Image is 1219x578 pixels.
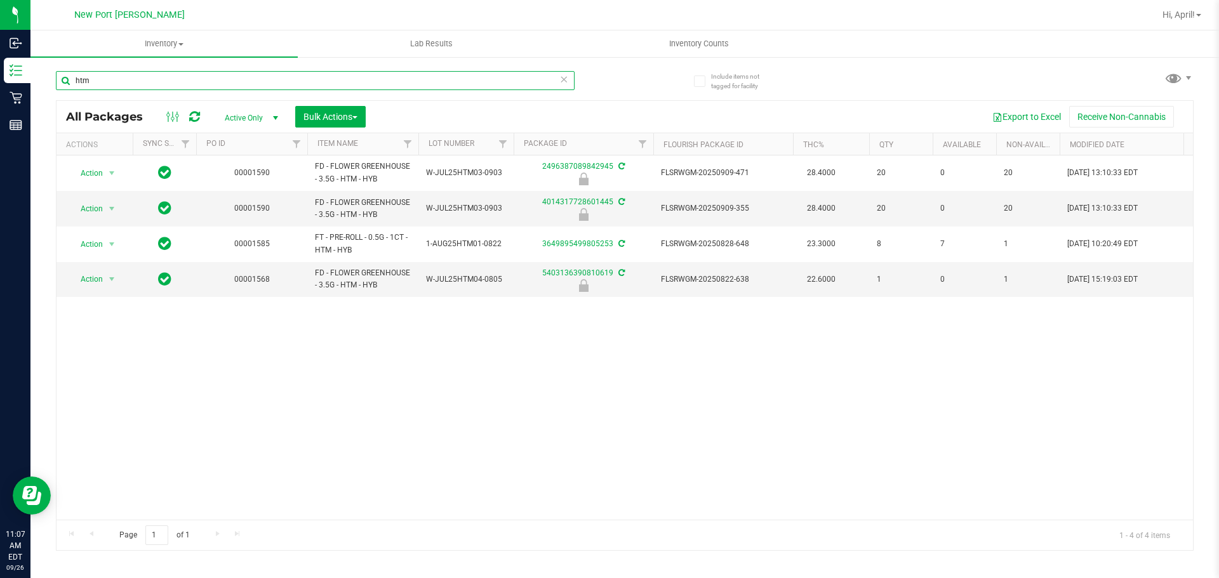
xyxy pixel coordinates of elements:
[512,279,655,292] div: Quarantine
[66,110,156,124] span: All Packages
[30,30,298,57] a: Inventory
[493,133,514,155] a: Filter
[56,71,575,90] input: Search Package ID, Item Name, SKU, Lot or Part Number...
[317,139,358,148] a: Item Name
[206,139,225,148] a: PO ID
[104,200,120,218] span: select
[426,273,506,286] span: W-JUL25HTM04-0805
[524,139,567,148] a: Package ID
[943,140,981,149] a: Available
[661,273,785,286] span: FLSRWGM-20250822-638
[74,10,185,20] span: New Port [PERSON_NAME]
[13,476,51,515] iframe: Resource center
[158,235,171,253] span: In Sync
[559,71,568,88] span: Clear
[30,38,298,49] span: Inventory
[1067,238,1138,250] span: [DATE] 10:20:49 EDT
[801,270,842,289] span: 22.6000
[1067,273,1138,286] span: [DATE] 15:19:03 EDT
[1070,140,1124,149] a: Modified Date
[1067,202,1138,214] span: [DATE] 13:10:33 EDT
[879,140,893,149] a: Qty
[10,91,22,104] inline-svg: Retail
[1067,167,1138,179] span: [DATE] 13:10:33 EDT
[1069,106,1174,128] button: Receive Non-Cannabis
[661,202,785,214] span: FLSRWGM-20250909-355
[234,168,270,177] a: 00001590
[984,106,1069,128] button: Export to Excel
[109,525,200,545] span: Page of 1
[616,197,625,206] span: Sync from Compliance System
[69,270,103,288] span: Action
[143,139,192,148] a: Sync Status
[616,268,625,277] span: Sync from Compliance System
[298,30,565,57] a: Lab Results
[1004,238,1052,250] span: 1
[663,140,743,149] a: Flourish Package ID
[803,140,824,149] a: THC%
[234,204,270,213] a: 00001590
[1162,10,1195,20] span: Hi, April!
[512,208,655,221] div: Newly Received
[1004,167,1052,179] span: 20
[940,202,989,214] span: 0
[6,563,25,572] p: 09/26
[295,106,366,128] button: Bulk Actions
[393,38,470,49] span: Lab Results
[801,164,842,182] span: 28.4000
[661,238,785,250] span: FLSRWGM-20250828-648
[426,167,506,179] span: W-JUL25HTM03-0903
[397,133,418,155] a: Filter
[158,164,171,181] span: In Sync
[1109,525,1180,544] span: 1 - 4 of 4 items
[158,270,171,288] span: In Sync
[1004,202,1052,214] span: 20
[104,270,120,288] span: select
[877,273,925,286] span: 1
[286,133,307,155] a: Filter
[940,273,989,286] span: 0
[315,267,411,291] span: FD - FLOWER GREENHOUSE - 3.5G - HTM - HYB
[158,199,171,217] span: In Sync
[542,268,613,277] a: 5403136390810619
[315,161,411,185] span: FD - FLOWER GREENHOUSE - 3.5G - HTM - HYB
[145,525,168,545] input: 1
[512,173,655,185] div: Newly Received
[69,235,103,253] span: Action
[69,200,103,218] span: Action
[877,167,925,179] span: 20
[104,164,120,182] span: select
[877,202,925,214] span: 20
[877,238,925,250] span: 8
[315,232,411,256] span: FT - PRE-ROLL - 0.5G - 1CT - HTM - HYB
[542,239,613,248] a: 3649895499805253
[10,119,22,131] inline-svg: Reports
[10,37,22,49] inline-svg: Inbound
[234,239,270,248] a: 00001585
[616,162,625,171] span: Sync from Compliance System
[234,275,270,284] a: 00001568
[315,197,411,221] span: FD - FLOWER GREENHOUSE - 3.5G - HTM - HYB
[542,162,613,171] a: 2496387089842945
[542,197,613,206] a: 4014317728601445
[426,202,506,214] span: W-JUL25HTM03-0903
[1004,273,1052,286] span: 1
[426,238,506,250] span: 1-AUG25HTM01-0822
[801,199,842,218] span: 28.4000
[661,167,785,179] span: FLSRWGM-20250909-471
[66,140,128,149] div: Actions
[175,133,196,155] a: Filter
[104,235,120,253] span: select
[1006,140,1063,149] a: Non-Available
[801,235,842,253] span: 23.3000
[10,64,22,77] inline-svg: Inventory
[303,112,357,122] span: Bulk Actions
[565,30,832,57] a: Inventory Counts
[429,139,474,148] a: Lot Number
[632,133,653,155] a: Filter
[940,238,989,250] span: 7
[69,164,103,182] span: Action
[652,38,746,49] span: Inventory Counts
[6,529,25,563] p: 11:07 AM EDT
[940,167,989,179] span: 0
